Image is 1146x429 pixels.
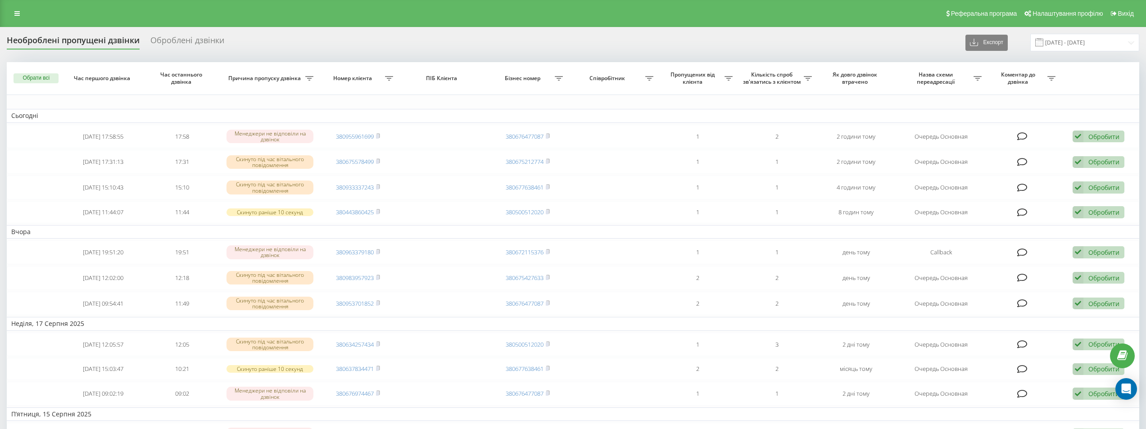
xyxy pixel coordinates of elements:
div: Обробити [1088,299,1119,308]
td: Неділя, 17 Серпня 2025 [7,317,1139,330]
a: 380953701852 [336,299,374,307]
td: Вчора [7,225,1139,239]
td: [DATE] 17:31:13 [63,150,143,174]
td: 17:31 [143,150,222,174]
div: Скинуто під час вітального повідомлення [226,181,313,194]
span: Як довго дзвінок втрачено [824,71,888,85]
td: 1 [737,201,816,223]
td: 2 години тому [816,125,896,149]
td: [DATE] 12:05:57 [63,333,143,357]
div: Скинуто раніше 10 секунд [226,208,313,216]
td: [DATE] 09:54:41 [63,292,143,316]
div: Менеджери не відповіли на дзвінок [226,245,313,259]
a: 380672115376 [506,248,544,256]
td: місяць тому [816,358,896,380]
button: Експорт [965,35,1008,51]
td: день тому [816,292,896,316]
div: Open Intercom Messenger [1115,378,1137,400]
td: 2 дні тому [816,333,896,357]
td: 1 [658,201,737,223]
td: П’ятниця, 15 Серпня 2025 [7,407,1139,421]
td: 12:05 [143,333,222,357]
td: 11:49 [143,292,222,316]
td: Очередь Основная [896,382,986,406]
a: 380500512020 [506,340,544,348]
td: 1 [658,150,737,174]
td: Очередь Основная [896,201,986,223]
td: 12:18 [143,266,222,290]
div: Обробити [1088,274,1119,282]
a: 380675212774 [506,158,544,166]
td: день тому [816,240,896,264]
div: Скинуто раніше 10 секунд [226,365,313,373]
a: 380675578499 [336,158,374,166]
div: Менеджери не відповіли на дзвінок [226,130,313,143]
td: [DATE] 15:03:47 [63,358,143,380]
td: 1 [658,382,737,406]
td: Очередь Основная [896,358,986,380]
td: 1 [737,176,816,199]
span: Кількість спроб зв'язатись з клієнтом [742,71,804,85]
td: 2 години тому [816,150,896,174]
div: Скинуто під час вітального повідомлення [226,297,313,310]
td: 1 [658,240,737,264]
span: Час першого дзвінка [72,75,135,82]
span: Бізнес номер [493,75,555,82]
button: Обрати всі [14,73,59,83]
div: Обробити [1088,208,1119,217]
td: 4 години тому [816,176,896,199]
div: Обробити [1088,389,1119,398]
td: [DATE] 17:58:55 [63,125,143,149]
td: [DATE] 11:44:07 [63,201,143,223]
span: Вихід [1118,10,1134,17]
td: Callback [896,240,986,264]
div: Необроблені пропущені дзвінки [7,36,140,50]
a: 380677638461 [506,365,544,373]
a: 380933337243 [336,183,374,191]
td: [DATE] 15:10:43 [63,176,143,199]
td: Очередь Основная [896,333,986,357]
div: Скинуто під час вітального повідомлення [226,338,313,351]
a: 380500512020 [506,208,544,216]
td: [DATE] 12:02:00 [63,266,143,290]
td: Очередь Основная [896,266,986,290]
td: 2 дні тому [816,382,896,406]
span: Причина пропуску дзвінка [226,75,305,82]
td: 11:44 [143,201,222,223]
div: Скинуто під час вітального повідомлення [226,155,313,169]
td: 1 [737,150,816,174]
td: 1 [737,240,816,264]
td: день тому [816,266,896,290]
td: 2 [737,266,816,290]
td: 10:21 [143,358,222,380]
td: 8 годин тому [816,201,896,223]
a: 380637834471 [336,365,374,373]
td: 2 [658,358,737,380]
div: Оброблені дзвінки [150,36,224,50]
td: 1 [658,333,737,357]
span: Співробітник [572,75,645,82]
td: 17:58 [143,125,222,149]
td: 1 [658,125,737,149]
a: 380675427633 [506,274,544,282]
td: 1 [658,176,737,199]
span: Налаштування профілю [1033,10,1103,17]
div: Обробити [1088,365,1119,373]
td: 2 [737,125,816,149]
a: 380443860425 [336,208,374,216]
div: Обробити [1088,183,1119,192]
a: 380677638461 [506,183,544,191]
td: Сьогодні [7,109,1139,122]
td: 09:02 [143,382,222,406]
a: 380963379180 [336,248,374,256]
td: 19:51 [143,240,222,264]
a: 380955961699 [336,132,374,140]
span: Пропущених від клієнта [662,71,725,85]
div: Скинуто під час вітального повідомлення [226,271,313,284]
td: 2 [658,292,737,316]
div: Обробити [1088,340,1119,348]
div: Обробити [1088,132,1119,141]
td: 2 [737,292,816,316]
td: Очередь Основная [896,150,986,174]
td: 3 [737,333,816,357]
